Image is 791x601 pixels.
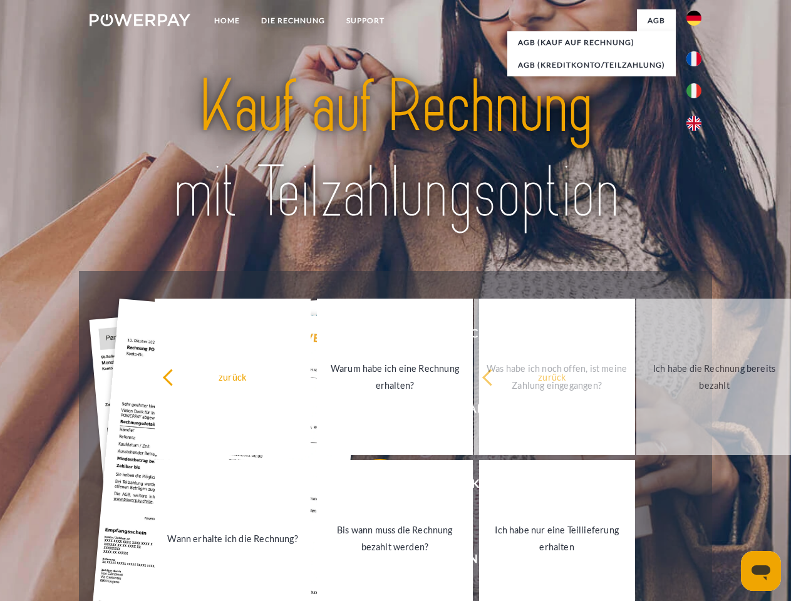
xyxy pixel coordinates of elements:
[637,9,676,32] a: agb
[120,60,671,240] img: title-powerpay_de.svg
[324,360,465,394] div: Warum habe ich eine Rechnung erhalten?
[162,368,303,385] div: zurück
[90,14,190,26] img: logo-powerpay-white.svg
[482,368,623,385] div: zurück
[686,83,701,98] img: it
[686,11,701,26] img: de
[644,360,785,394] div: Ich habe die Rechnung bereits bezahlt
[686,116,701,131] img: en
[507,31,676,54] a: AGB (Kauf auf Rechnung)
[507,54,676,76] a: AGB (Kreditkonto/Teilzahlung)
[336,9,395,32] a: SUPPORT
[487,521,628,555] div: Ich habe nur eine Teillieferung erhalten
[686,51,701,66] img: fr
[162,530,303,547] div: Wann erhalte ich die Rechnung?
[251,9,336,32] a: DIE RECHNUNG
[324,521,465,555] div: Bis wann muss die Rechnung bezahlt werden?
[204,9,251,32] a: Home
[741,551,781,591] iframe: Schaltfläche zum Öffnen des Messaging-Fensters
